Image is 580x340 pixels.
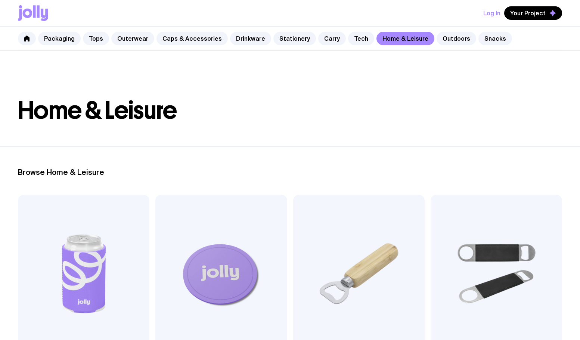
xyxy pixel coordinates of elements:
a: Caps & Accessories [156,32,228,45]
h1: Home & Leisure [18,99,562,123]
a: Carry [318,32,346,45]
a: Snacks [478,32,512,45]
a: Tech [348,32,374,45]
a: Drinkware [230,32,271,45]
a: Home & Leisure [376,32,434,45]
a: Packaging [38,32,81,45]
button: Your Project [504,6,562,20]
a: Outdoors [437,32,476,45]
button: Log In [483,6,500,20]
h2: Browse Home & Leisure [18,168,562,177]
span: Your Project [510,9,546,17]
a: Outerwear [111,32,154,45]
a: Tops [83,32,109,45]
a: Stationery [273,32,316,45]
